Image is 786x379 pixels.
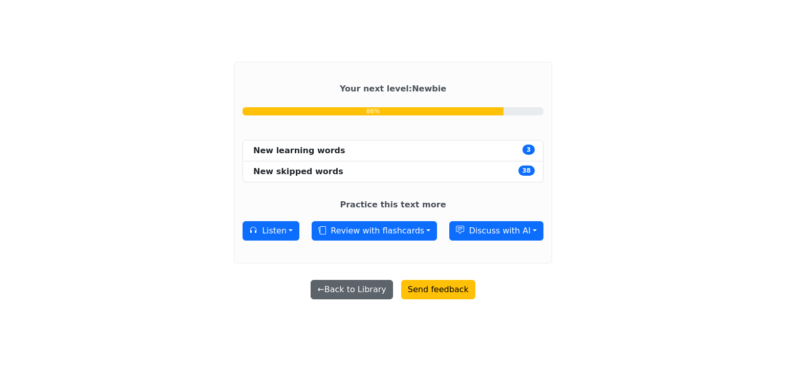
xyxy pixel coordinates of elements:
[243,221,299,241] button: Listen
[449,221,543,241] button: Discuss with AI
[340,200,446,209] strong: Practice this text more
[522,145,535,155] span: 3
[340,84,446,93] strong: Your next level : Newbie
[312,221,437,241] button: Review with flashcards
[243,107,543,115] a: 86%
[253,145,345,157] div: New learning words
[401,280,475,299] button: Send feedback
[307,280,397,290] a: ←Back to Library
[243,107,504,115] div: 86%
[311,280,392,299] button: ←Back to Library
[253,165,343,178] div: New skipped words
[518,165,535,176] span: 38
